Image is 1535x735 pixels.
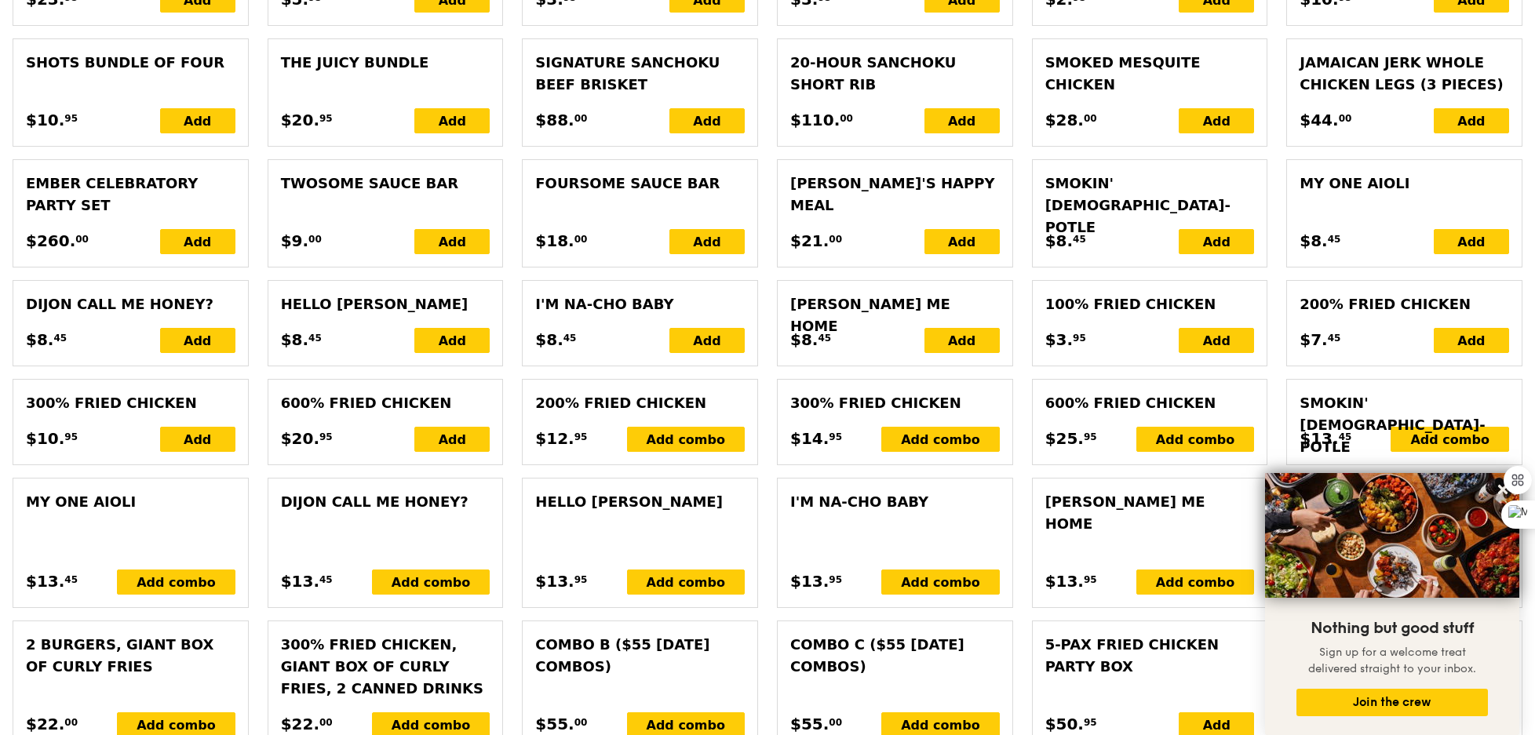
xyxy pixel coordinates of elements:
div: Twosome Sauce bar [281,173,490,195]
span: 95 [64,112,78,125]
span: 00 [829,716,842,729]
div: Smoked Mesquite Chicken [1045,52,1255,96]
span: 95 [829,573,842,586]
div: 300% Fried Chicken [26,392,235,414]
span: $10. [26,108,64,132]
span: $3. [1045,328,1073,351]
div: Add [1179,108,1254,133]
div: Add [924,328,1000,353]
div: [PERSON_NAME] Me Home [790,293,1000,337]
div: Hello [PERSON_NAME] [535,491,745,513]
div: Add [1434,229,1509,254]
span: $18. [535,229,574,253]
span: $21. [790,229,829,253]
div: I'm Na-cho Baby [535,293,745,315]
div: 2 Burgers, Giant Box of Curly Fries [26,634,235,678]
span: 95 [1073,332,1086,344]
span: 95 [574,573,588,586]
img: DSC07876-Edit02-Large.jpeg [1265,473,1519,598]
div: Add combo [1136,427,1254,452]
div: Add [669,108,745,133]
span: $110. [790,108,840,132]
div: 600% Fried Chicken [281,392,490,414]
div: The Juicy Bundle [281,52,490,74]
div: Smokin' [DEMOGRAPHIC_DATA]-potle [1045,173,1255,238]
span: $13. [535,569,574,593]
span: $10. [26,427,64,450]
div: Add [1179,229,1254,254]
span: 00 [1339,112,1352,125]
span: $14. [790,427,829,450]
span: $8. [1045,229,1073,253]
div: Add combo [372,569,490,595]
span: 45 [1328,233,1341,246]
span: $9. [281,229,308,253]
span: $260. [26,229,75,253]
div: 20‑hour Sanchoku Short Rib [790,52,1000,96]
div: 200% Fried Chicken [1300,293,1509,315]
div: [PERSON_NAME] Me Home [1045,491,1255,535]
span: $8. [790,328,818,351]
span: $13. [26,569,64,593]
span: 45 [818,332,831,344]
span: 00 [308,233,322,246]
span: 45 [563,332,577,344]
div: Add [924,229,1000,254]
span: 00 [1084,112,1097,125]
span: $8. [1300,229,1327,253]
div: Add combo [117,569,235,595]
span: 45 [319,573,333,586]
span: 00 [829,233,842,246]
span: 00 [574,233,588,246]
div: 300% Fried Chicken, Giant Box of Curly Fries, 2 Canned Drinks [281,634,490,700]
span: 45 [53,332,67,344]
span: 00 [574,112,588,125]
div: Add [414,427,490,452]
div: Add [160,328,235,353]
span: 00 [840,112,853,125]
span: 45 [1073,233,1086,246]
div: Add [1434,108,1509,133]
span: Sign up for a welcome treat delivered straight to your inbox. [1308,646,1476,675]
div: 300% Fried Chicken [790,392,1000,414]
span: 00 [64,716,78,729]
span: 95 [64,431,78,443]
span: Nothing but good stuff [1311,619,1474,638]
span: 45 [1339,431,1352,443]
span: $88. [535,108,574,132]
span: $12. [535,427,574,450]
span: $8. [26,328,53,351]
div: Ember Celebratory Party Set [26,173,235,216]
div: Add combo [1391,427,1508,452]
span: $13. [281,569,319,593]
div: Hello [PERSON_NAME] [281,293,490,315]
span: 00 [319,716,333,729]
div: Signature Sanchoku Beef Brisket [535,52,745,96]
span: 95 [319,112,333,125]
span: $20. [281,427,319,450]
div: 600% Fried Chicken [1045,392,1255,414]
span: 95 [319,431,333,443]
div: Add [160,427,235,452]
span: 95 [1084,716,1097,729]
span: 95 [574,431,588,443]
span: $7. [1300,328,1327,351]
div: Add combo [627,569,745,595]
div: Add [1434,328,1509,353]
div: Shots Bundle of Four [26,52,235,74]
span: 95 [1084,573,1097,586]
span: $8. [535,328,563,351]
span: $44. [1300,108,1338,132]
div: Add [414,108,490,133]
div: Add combo [627,427,745,452]
div: Add [1179,328,1254,353]
span: 95 [1084,431,1097,443]
div: My One Aioli [1300,173,1509,195]
div: Add [160,229,235,254]
div: Combo B ($55 [DATE] Combos) [535,634,745,678]
button: Join the crew [1296,689,1488,716]
div: Combo C ($55 [DATE] Combos) [790,634,1000,678]
span: 45 [1328,332,1341,344]
span: $28. [1045,108,1084,132]
span: 45 [64,573,78,586]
